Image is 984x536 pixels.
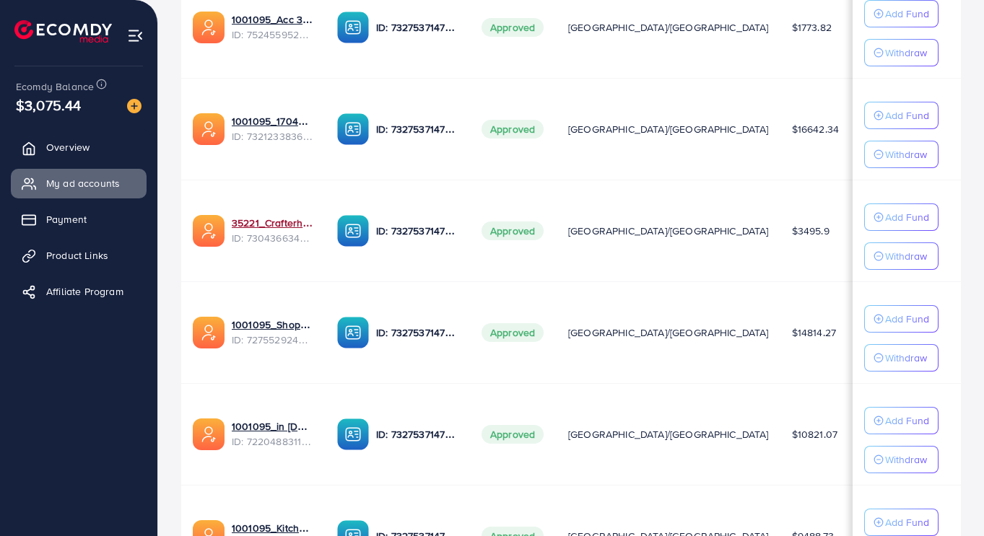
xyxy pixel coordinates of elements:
[482,18,544,37] span: Approved
[864,102,939,129] button: Add Fund
[232,521,314,535] a: 1001095_Kitchenlyst_1680641549988
[376,19,458,36] p: ID: 7327537147282571265
[885,146,927,163] p: Withdraw
[864,446,939,473] button: Withdraw
[193,418,225,450] img: ic-ads-acc.e4c84228.svg
[16,79,94,94] span: Ecomdy Balance
[376,222,458,240] p: ID: 7327537147282571265
[885,107,929,124] p: Add Fund
[193,12,225,43] img: ic-ads-acc.e4c84228.svg
[568,122,769,136] span: [GEOGRAPHIC_DATA]/[GEOGRAPHIC_DATA]
[885,514,929,531] p: Add Fund
[46,248,108,263] span: Product Links
[792,20,832,35] span: $1773.82
[482,425,544,444] span: Approved
[885,208,929,226] p: Add Fund
[232,419,314,434] a: 1001095_in [DOMAIN_NAME]_1681150971525
[232,27,314,42] span: ID: 7524559526306070535
[864,305,939,333] button: Add Fund
[885,44,927,61] p: Withdraw
[864,203,939,231] button: Add Fund
[11,277,147,306] a: Affiliate Program
[792,122,839,136] span: $16642.34
[376,426,458,443] p: ID: 7327537147282571265
[885,247,927,265] p: Withdraw
[16,95,81,115] span: $3,075.44
[232,12,314,27] a: 1001095_Acc 3_1751948238983
[568,20,769,35] span: [GEOGRAPHIC_DATA]/[GEOGRAPHIC_DATA]
[568,224,769,238] span: [GEOGRAPHIC_DATA]/[GEOGRAPHIC_DATA]
[232,216,314,230] a: 35221_Crafterhide ad_1700680330947
[337,113,369,145] img: ic-ba-acc.ded83a64.svg
[232,216,314,245] div: <span class='underline'>35221_Crafterhide ad_1700680330947</span></br>7304366343393296385
[46,176,120,190] span: My ad accounts
[885,451,927,468] p: Withdraw
[864,141,939,168] button: Withdraw
[864,407,939,434] button: Add Fund
[11,169,147,198] a: My ad accounts
[232,231,314,245] span: ID: 7304366343393296385
[46,212,87,227] span: Payment
[568,325,769,340] span: [GEOGRAPHIC_DATA]/[GEOGRAPHIC_DATA]
[193,215,225,247] img: ic-ads-acc.e4c84228.svg
[232,114,314,128] a: 1001095_1704607619722
[568,427,769,441] span: [GEOGRAPHIC_DATA]/[GEOGRAPHIC_DATA]
[482,323,544,342] span: Approved
[232,114,314,144] div: <span class='underline'>1001095_1704607619722</span></br>7321233836078252033
[127,99,141,113] img: image
[864,344,939,372] button: Withdraw
[232,12,314,42] div: <span class='underline'>1001095_Acc 3_1751948238983</span></br>7524559526306070535
[11,241,147,270] a: Product Links
[864,509,939,536] button: Add Fund
[232,434,314,449] span: ID: 7220488311670947841
[46,284,123,299] span: Affiliate Program
[14,20,112,43] img: logo
[376,324,458,341] p: ID: 7327537147282571265
[193,317,225,348] img: ic-ads-acc.e4c84228.svg
[792,427,837,441] span: $10821.07
[232,333,314,347] span: ID: 7275529244510306305
[337,317,369,348] img: ic-ba-acc.ded83a64.svg
[482,221,544,240] span: Approved
[193,113,225,145] img: ic-ads-acc.e4c84228.svg
[885,412,929,429] p: Add Fund
[885,310,929,328] p: Add Fund
[864,39,939,66] button: Withdraw
[232,419,314,449] div: <span class='underline'>1001095_in vogue.pk_1681150971525</span></br>7220488311670947841
[127,27,144,44] img: menu
[46,140,90,154] span: Overview
[792,325,836,340] span: $14814.27
[232,129,314,144] span: ID: 7321233836078252033
[482,120,544,139] span: Approved
[337,12,369,43] img: ic-ba-acc.ded83a64.svg
[232,317,314,332] a: 1001095_Shopping Center
[923,471,973,525] iframe: Chat
[337,215,369,247] img: ic-ba-acc.ded83a64.svg
[864,242,939,270] button: Withdraw
[376,120,458,138] p: ID: 7327537147282571265
[885,5,929,22] p: Add Fund
[792,224,830,238] span: $3495.9
[337,418,369,450] img: ic-ba-acc.ded83a64.svg
[11,205,147,234] a: Payment
[885,349,927,366] p: Withdraw
[232,317,314,347] div: <span class='underline'>1001095_Shopping Center</span></br>7275529244510306305
[11,133,147,162] a: Overview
